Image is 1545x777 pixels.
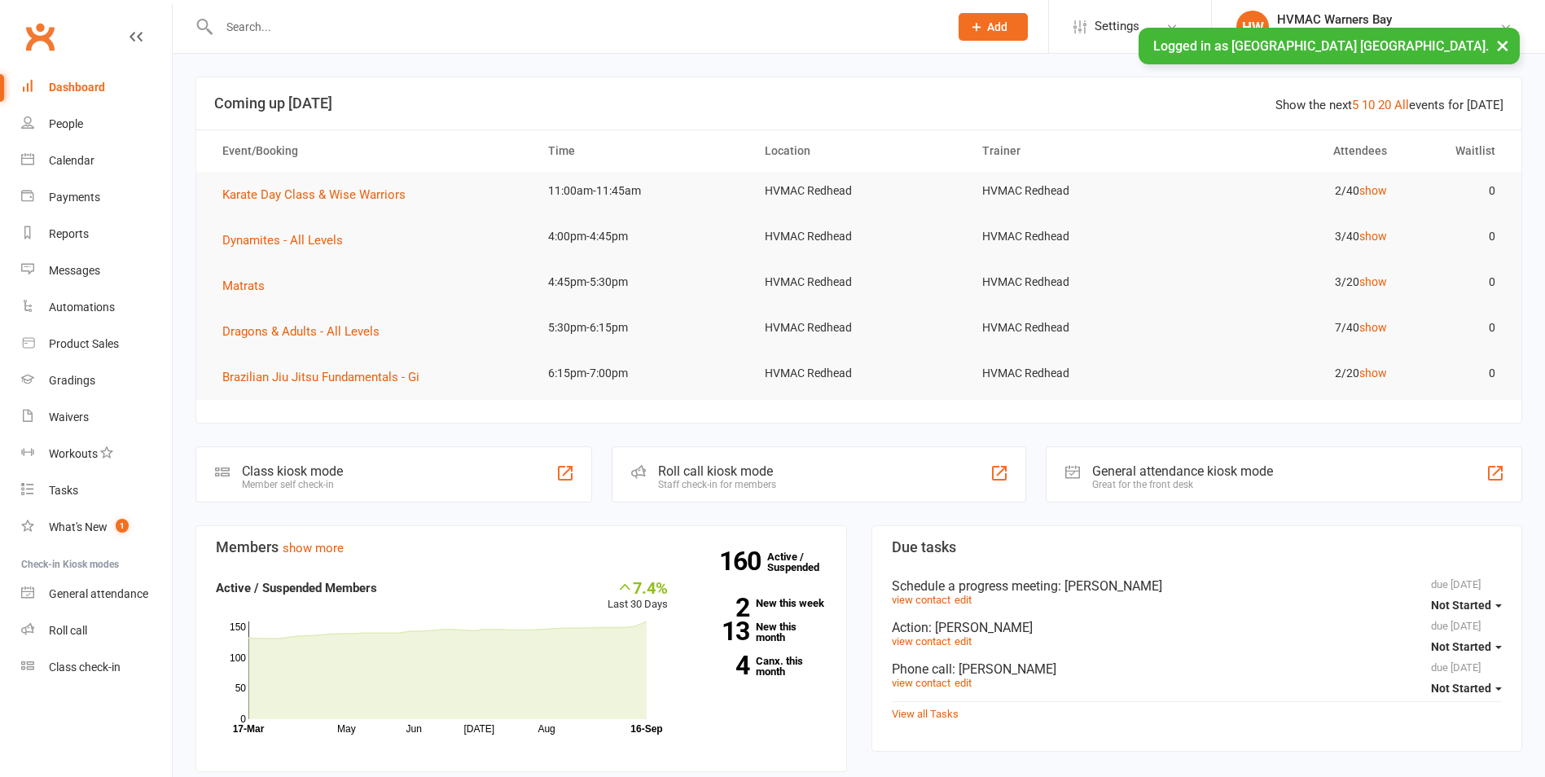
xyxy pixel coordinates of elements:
[968,263,1184,301] td: HVMAC Redhead
[1402,217,1510,256] td: 0
[1402,354,1510,393] td: 0
[214,95,1503,112] h3: Coming up [DATE]
[692,595,749,620] strong: 2
[750,172,967,210] td: HVMAC Redhead
[892,594,950,606] a: view contact
[222,233,343,248] span: Dynamites - All Levels
[692,656,827,677] a: 4Canx. this month
[21,216,172,252] a: Reports
[608,578,668,596] div: 7.4%
[222,185,417,204] button: Karate Day Class & Wise Warriors
[49,337,119,350] div: Product Sales
[49,374,95,387] div: Gradings
[49,447,98,460] div: Workouts
[719,549,767,573] strong: 160
[242,479,343,490] div: Member self check-in
[1058,578,1162,594] span: : [PERSON_NAME]
[222,276,276,296] button: Matrats
[1359,184,1387,197] a: show
[952,661,1056,677] span: : [PERSON_NAME]
[21,509,172,546] a: What's New1
[1184,354,1401,393] td: 2/20
[968,172,1184,210] td: HVMAC Redhead
[21,252,172,289] a: Messages
[1184,309,1401,347] td: 7/40
[49,117,83,130] div: People
[222,322,391,341] button: Dragons & Adults - All Levels
[892,620,1503,635] div: Action
[1378,98,1391,112] a: 20
[533,309,750,347] td: 5:30pm-6:15pm
[21,649,172,686] a: Class kiosk mode
[533,130,750,172] th: Time
[1362,98,1375,112] a: 10
[658,463,776,479] div: Roll call kiosk mode
[892,708,959,720] a: View all Tasks
[21,143,172,179] a: Calendar
[49,587,148,600] div: General attendance
[49,81,105,94] div: Dashboard
[767,539,839,585] a: 160Active / Suspended
[21,472,172,509] a: Tasks
[214,15,937,38] input: Search...
[1402,263,1510,301] td: 0
[750,309,967,347] td: HVMAC Redhead
[1236,11,1269,43] div: HW
[955,677,972,689] a: edit
[1184,130,1401,172] th: Attendees
[222,367,431,387] button: Brazilian Jiu Jitsu Fundamentals - Gi
[21,612,172,649] a: Roll call
[987,20,1007,33] span: Add
[222,230,354,250] button: Dynamites - All Levels
[49,520,108,533] div: What's New
[533,354,750,393] td: 6:15pm-7:00pm
[1431,640,1491,653] span: Not Started
[1359,367,1387,380] a: show
[1488,28,1517,63] button: ×
[750,217,967,256] td: HVMAC Redhead
[892,635,950,647] a: view contact
[1359,275,1387,288] a: show
[242,463,343,479] div: Class kiosk mode
[1092,479,1273,490] div: Great for the front desk
[1431,590,1502,620] button: Not Started
[21,576,172,612] a: General attendance kiosk mode
[928,620,1033,635] span: : [PERSON_NAME]
[49,264,100,277] div: Messages
[1275,95,1503,115] div: Show the next events for [DATE]
[1095,8,1139,45] span: Settings
[21,69,172,106] a: Dashboard
[1431,674,1502,703] button: Not Started
[955,635,972,647] a: edit
[49,227,89,240] div: Reports
[21,179,172,216] a: Payments
[692,598,827,608] a: 2New this week
[533,217,750,256] td: 4:00pm-4:45pm
[21,362,172,399] a: Gradings
[216,539,827,555] h3: Members
[222,324,380,339] span: Dragons & Adults - All Levels
[49,484,78,497] div: Tasks
[1359,230,1387,243] a: show
[116,519,129,533] span: 1
[692,619,749,643] strong: 13
[608,578,668,613] div: Last 30 Days
[1184,263,1401,301] td: 3/20
[1402,172,1510,210] td: 0
[222,279,265,293] span: Matrats
[49,191,100,204] div: Payments
[49,661,121,674] div: Class check-in
[1092,463,1273,479] div: General attendance kiosk mode
[750,130,967,172] th: Location
[968,354,1184,393] td: HVMAC Redhead
[21,106,172,143] a: People
[283,541,344,555] a: show more
[968,309,1184,347] td: HVMAC Redhead
[216,581,377,595] strong: Active / Suspended Members
[692,621,827,643] a: 13New this month
[21,326,172,362] a: Product Sales
[208,130,533,172] th: Event/Booking
[750,263,967,301] td: HVMAC Redhead
[959,13,1028,41] button: Add
[49,410,89,424] div: Waivers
